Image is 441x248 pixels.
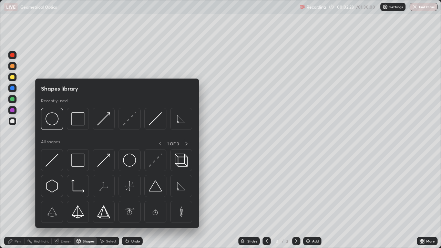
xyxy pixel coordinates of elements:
[97,179,110,193] img: svg+xml;charset=utf-8,%3Csvg%20xmlns%3D%22http%3A%2F%2Fwww.w3.org%2F2000%2Fsvg%22%20width%3D%2265...
[305,238,311,244] img: add-slide-button
[382,4,388,10] img: class-settings-icons
[149,205,162,218] img: svg+xml;charset=utf-8,%3Csvg%20xmlns%3D%22http%3A%2F%2Fwww.w3.org%2F2000%2Fsvg%22%20width%3D%2265...
[131,239,140,243] div: Undo
[247,239,257,243] div: Slides
[41,139,60,148] p: All shapes
[167,141,179,146] p: 1 OF 3
[426,239,435,243] div: More
[307,4,326,10] p: Recording
[34,239,49,243] div: Highlight
[6,4,16,10] p: LIVE
[175,154,188,167] img: svg+xml;charset=utf-8,%3Csvg%20xmlns%3D%22http%3A%2F%2Fwww.w3.org%2F2000%2Fsvg%22%20width%3D%2235...
[106,239,116,243] div: Select
[61,239,71,243] div: Eraser
[123,205,136,218] img: svg+xml;charset=utf-8,%3Csvg%20xmlns%3D%22http%3A%2F%2Fwww.w3.org%2F2000%2Fsvg%22%20width%3D%2265...
[410,3,438,11] button: End Class
[175,205,188,218] img: svg+xml;charset=utf-8,%3Csvg%20xmlns%3D%22http%3A%2F%2Fwww.w3.org%2F2000%2Fsvg%22%20width%3D%2265...
[45,154,59,167] img: svg+xml;charset=utf-8,%3Csvg%20xmlns%3D%22http%3A%2F%2Fwww.w3.org%2F2000%2Fsvg%22%20width%3D%2230...
[175,112,188,125] img: svg+xml;charset=utf-8,%3Csvg%20xmlns%3D%22http%3A%2F%2Fwww.w3.org%2F2000%2Fsvg%22%20width%3D%2265...
[83,239,94,243] div: Shapes
[14,239,21,243] div: Pen
[149,154,162,167] img: svg+xml;charset=utf-8,%3Csvg%20xmlns%3D%22http%3A%2F%2Fwww.w3.org%2F2000%2Fsvg%22%20width%3D%2230...
[97,112,110,125] img: svg+xml;charset=utf-8,%3Csvg%20xmlns%3D%22http%3A%2F%2Fwww.w3.org%2F2000%2Fsvg%22%20width%3D%2230...
[123,154,136,167] img: svg+xml;charset=utf-8,%3Csvg%20xmlns%3D%22http%3A%2F%2Fwww.w3.org%2F2000%2Fsvg%22%20width%3D%2236...
[45,179,59,193] img: svg+xml;charset=utf-8,%3Csvg%20xmlns%3D%22http%3A%2F%2Fwww.w3.org%2F2000%2Fsvg%22%20width%3D%2230...
[97,205,110,218] img: svg+xml;charset=utf-8,%3Csvg%20xmlns%3D%22http%3A%2F%2Fwww.w3.org%2F2000%2Fsvg%22%20width%3D%2234...
[97,154,110,167] img: svg+xml;charset=utf-8,%3Csvg%20xmlns%3D%22http%3A%2F%2Fwww.w3.org%2F2000%2Fsvg%22%20width%3D%2230...
[274,239,280,243] div: 3
[71,154,84,167] img: svg+xml;charset=utf-8,%3Csvg%20xmlns%3D%22http%3A%2F%2Fwww.w3.org%2F2000%2Fsvg%22%20width%3D%2234...
[300,4,305,10] img: recording.375f2c34.svg
[312,239,319,243] div: Add
[282,239,284,243] div: /
[412,4,418,10] img: end-class-cross
[123,112,136,125] img: svg+xml;charset=utf-8,%3Csvg%20xmlns%3D%22http%3A%2F%2Fwww.w3.org%2F2000%2Fsvg%22%20width%3D%2230...
[45,112,59,125] img: svg+xml;charset=utf-8,%3Csvg%20xmlns%3D%22http%3A%2F%2Fwww.w3.org%2F2000%2Fsvg%22%20width%3D%2236...
[175,179,188,193] img: svg+xml;charset=utf-8,%3Csvg%20xmlns%3D%22http%3A%2F%2Fwww.w3.org%2F2000%2Fsvg%22%20width%3D%2265...
[389,5,403,9] p: Settings
[149,112,162,125] img: svg+xml;charset=utf-8,%3Csvg%20xmlns%3D%22http%3A%2F%2Fwww.w3.org%2F2000%2Fsvg%22%20width%3D%2230...
[71,205,84,218] img: svg+xml;charset=utf-8,%3Csvg%20xmlns%3D%22http%3A%2F%2Fwww.w3.org%2F2000%2Fsvg%22%20width%3D%2234...
[71,112,84,125] img: svg+xml;charset=utf-8,%3Csvg%20xmlns%3D%22http%3A%2F%2Fwww.w3.org%2F2000%2Fsvg%22%20width%3D%2234...
[71,179,84,193] img: svg+xml;charset=utf-8,%3Csvg%20xmlns%3D%22http%3A%2F%2Fwww.w3.org%2F2000%2Fsvg%22%20width%3D%2233...
[149,179,162,193] img: svg+xml;charset=utf-8,%3Csvg%20xmlns%3D%22http%3A%2F%2Fwww.w3.org%2F2000%2Fsvg%22%20width%3D%2238...
[41,84,78,93] h5: Shapes library
[123,179,136,193] img: svg+xml;charset=utf-8,%3Csvg%20xmlns%3D%22http%3A%2F%2Fwww.w3.org%2F2000%2Fsvg%22%20width%3D%2265...
[285,238,289,244] div: 3
[41,98,68,104] p: Recently used
[20,4,57,10] p: Geometrical Optics
[45,205,59,218] img: svg+xml;charset=utf-8,%3Csvg%20xmlns%3D%22http%3A%2F%2Fwww.w3.org%2F2000%2Fsvg%22%20width%3D%2265...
